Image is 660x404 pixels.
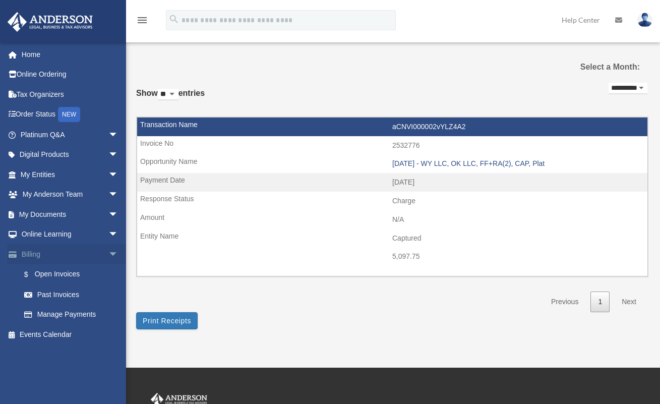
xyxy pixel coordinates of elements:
i: search [168,14,179,25]
span: arrow_drop_down [108,185,129,205]
td: Captured [137,229,647,248]
a: Tax Organizers [7,84,134,104]
span: arrow_drop_down [108,224,129,245]
td: 2532776 [137,136,647,155]
div: NEW [58,107,80,122]
span: $ [30,268,35,281]
a: Billingarrow_drop_down [7,244,134,264]
a: Previous [544,292,586,312]
a: Platinum Q&Aarrow_drop_down [7,125,134,145]
a: Order StatusNEW [7,104,134,125]
span: arrow_drop_down [108,164,129,185]
a: menu [136,18,148,26]
a: Next [614,292,644,312]
span: arrow_drop_down [108,125,129,145]
span: arrow_drop_down [108,244,129,265]
td: N/A [137,210,647,229]
button: Print Receipts [136,312,198,329]
span: arrow_drop_down [108,145,129,165]
td: [DATE] [137,173,647,192]
label: Select a Month: [570,60,640,74]
a: Manage Payments [14,305,134,325]
td: 5,097.75 [137,247,647,266]
div: [DATE] - WY LLC, OK LLC, FF+RA(2), CAP, Plat [392,159,642,168]
a: Online Learningarrow_drop_down [7,224,134,245]
i: menu [136,14,148,26]
select: Showentries [158,89,178,100]
label: Show entries [136,86,205,110]
a: 1 [590,292,610,312]
td: aCNVI000002vYLZ4A2 [137,118,647,137]
a: $Open Invoices [14,264,134,285]
a: My Anderson Teamarrow_drop_down [7,185,134,205]
td: Charge [137,192,647,211]
a: Digital Productsarrow_drop_down [7,145,134,165]
span: arrow_drop_down [108,204,129,225]
a: Online Ordering [7,65,134,85]
a: Home [7,44,134,65]
img: User Pic [637,13,652,27]
a: My Documentsarrow_drop_down [7,204,134,224]
a: Events Calendar [7,324,134,344]
img: Anderson Advisors Platinum Portal [5,12,96,32]
a: Past Invoices [14,284,129,305]
a: My Entitiesarrow_drop_down [7,164,134,185]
